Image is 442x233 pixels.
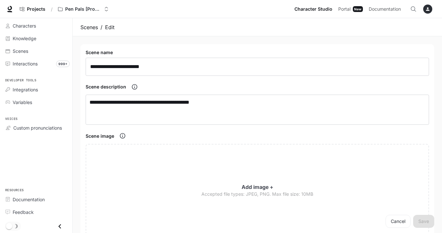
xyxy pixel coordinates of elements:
p: Accepted file types: JPEG, PNG. Max file size: 10MB [201,191,313,197]
span: Character Studio [294,5,332,13]
span: Characters [13,22,36,29]
a: Scenes [80,23,98,31]
button: Close drawer [53,220,67,233]
p: Pen Pals [Production] [65,6,102,12]
a: Scenes [3,45,70,57]
a: Character Studio [292,3,335,16]
a: Integrations [3,84,70,95]
a: Documentation [3,194,70,205]
a: Interactions [3,58,70,69]
span: Projects [27,6,45,12]
div: / [48,6,55,13]
h6: Scene name [86,49,113,56]
span: Scenes [13,48,28,54]
p: Add image + [242,183,273,191]
span: Documentation [369,5,401,13]
span: Variables [13,99,32,106]
span: Feedback [13,209,34,216]
h6: Scene image [86,133,114,139]
div: New [353,6,363,12]
a: Documentation [366,3,406,16]
button: Open workspace menu [55,3,112,16]
a: Variables [3,97,70,108]
span: Documentation [13,196,45,203]
a: Characters [3,20,70,31]
h6: Scene description [86,84,126,90]
span: Knowledge [13,35,36,42]
span: Custom pronunciations [13,124,62,131]
a: Go to projects [17,3,48,16]
div: / [101,23,102,31]
span: Dark mode toggle [6,222,12,229]
a: Custom pronunciations [3,122,70,134]
a: Cancel [386,215,411,228]
button: Open Command Menu [407,3,420,16]
a: PortalNew [336,3,365,16]
span: Interactions [13,60,38,67]
p: Edit [105,23,114,31]
span: Portal [338,5,351,13]
span: 999+ [56,61,70,67]
span: Integrations [13,86,38,93]
a: Feedback [3,206,70,218]
a: Knowledge [3,33,70,44]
